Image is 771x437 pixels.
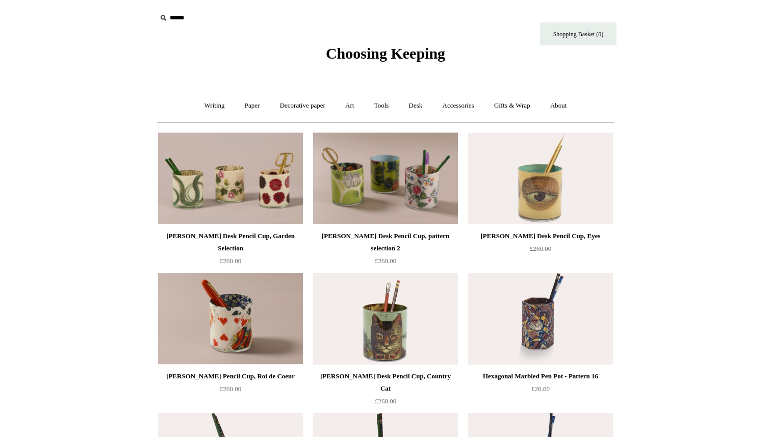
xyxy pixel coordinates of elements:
[313,273,458,365] a: John Derian Desk Pencil Cup, Country Cat John Derian Desk Pencil Cup, Country Cat
[158,273,303,365] a: John Derian Desk Pencil Cup, Roi de Coeur John Derian Desk Pencil Cup, Roi de Coeur
[365,92,398,119] a: Tools
[468,273,613,365] a: Hexagonal Marbled Pen Pot - Pattern 16 Hexagonal Marbled Pen Pot - Pattern 16
[531,385,550,393] span: £20.00
[468,133,613,224] a: John Derian Desk Pencil Cup, Eyes John Derian Desk Pencil Cup, Eyes
[158,230,303,272] a: [PERSON_NAME] Desk Pencil Cup, Garden Selection £260.00
[326,53,445,60] a: Choosing Keeping
[236,92,269,119] a: Paper
[316,370,455,395] div: [PERSON_NAME] Desk Pencil Cup, Country Cat
[161,230,300,254] div: [PERSON_NAME] Desk Pencil Cup, Garden Selection
[220,385,241,393] span: £260.00
[313,273,458,365] img: John Derian Desk Pencil Cup, Country Cat
[313,133,458,224] img: John Derian Desk Pencil Cup, pattern selection 2
[326,45,445,62] span: Choosing Keeping
[468,273,613,365] img: Hexagonal Marbled Pen Pot - Pattern 16
[313,133,458,224] a: John Derian Desk Pencil Cup, pattern selection 2 John Derian Desk Pencil Cup, pattern selection 2
[220,257,241,265] span: £260.00
[313,230,458,272] a: [PERSON_NAME] Desk Pencil Cup, pattern selection 2 £260.00
[468,230,613,272] a: [PERSON_NAME] Desk Pencil Cup, Eyes £260.00
[400,92,432,119] a: Desk
[158,133,303,224] a: John Derian Desk Pencil Cup, Garden Selection John Derian Desk Pencil Cup, Garden Selection
[471,370,610,382] div: Hexagonal Marbled Pen Pot - Pattern 16
[375,397,396,405] span: £260.00
[540,22,616,45] a: Shopping Basket (0)
[541,92,576,119] a: About
[468,370,613,412] a: Hexagonal Marbled Pen Pot - Pattern 16 £20.00
[485,92,539,119] a: Gifts & Wrap
[158,370,303,412] a: [PERSON_NAME] Pencil Cup, Roi de Coeur £260.00
[316,230,455,254] div: [PERSON_NAME] Desk Pencil Cup, pattern selection 2
[313,370,458,412] a: [PERSON_NAME] Desk Pencil Cup, Country Cat £260.00
[433,92,483,119] a: Accessories
[158,273,303,365] img: John Derian Desk Pencil Cup, Roi de Coeur
[530,245,551,252] span: £260.00
[336,92,363,119] a: Art
[271,92,335,119] a: Decorative paper
[471,230,610,242] div: [PERSON_NAME] Desk Pencil Cup, Eyes
[195,92,234,119] a: Writing
[468,133,613,224] img: John Derian Desk Pencil Cup, Eyes
[375,257,396,265] span: £260.00
[161,370,300,382] div: [PERSON_NAME] Pencil Cup, Roi de Coeur
[158,133,303,224] img: John Derian Desk Pencil Cup, Garden Selection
